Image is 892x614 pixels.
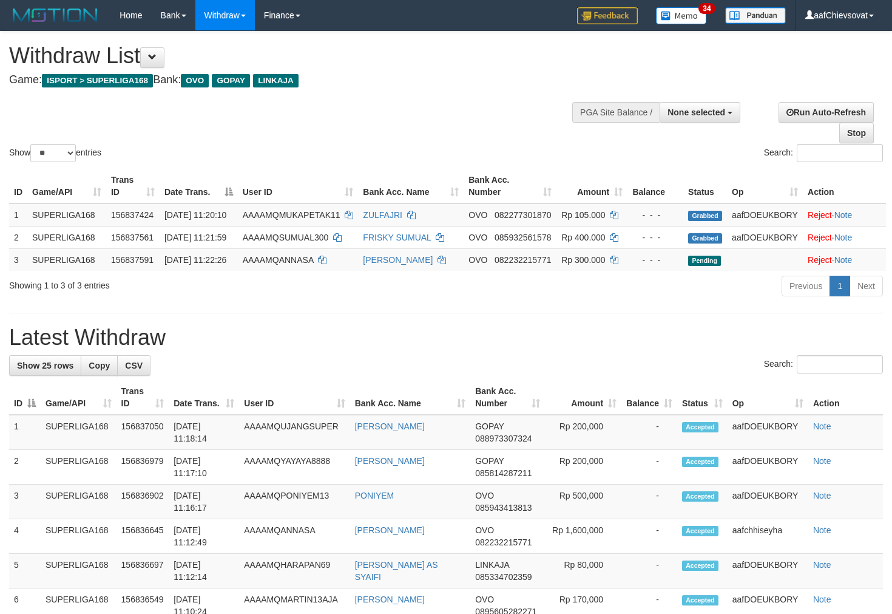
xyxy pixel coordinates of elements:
[9,248,27,271] td: 3
[495,255,551,265] span: Copy 082232215771 to clipboard
[475,434,532,443] span: Copy 088973307324 to clipboard
[682,457,718,467] span: Accepted
[577,7,638,24] img: Feedback.jpg
[212,74,250,87] span: GOPAY
[181,74,209,87] span: OVO
[764,355,883,374] label: Search:
[727,169,803,203] th: Op: activate to sort column ascending
[813,421,831,431] a: Note
[89,361,110,370] span: Copy
[688,256,721,266] span: Pending
[475,560,509,570] span: LINKAJA
[728,519,808,554] td: aafchhiseyha
[621,485,677,519] td: -
[106,169,160,203] th: Trans ID: activate to sort column ascending
[561,233,605,242] span: Rp 400.000
[9,203,27,227] td: 1
[117,554,169,588] td: 156836697
[682,422,718,432] span: Accepted
[9,226,27,248] td: 2
[358,169,464,203] th: Bank Acc. Name: activate to sort column ascending
[475,456,504,466] span: GOPAY
[9,519,41,554] td: 4
[808,233,832,242] a: Reject
[9,485,41,519] td: 3
[239,415,350,450] td: AAAAMQUJANGSUPER
[728,485,808,519] td: aafDOEUKBORY
[27,226,106,248] td: SUPERLIGA168
[834,233,853,242] a: Note
[727,203,803,227] td: aafDOEUKBORY
[42,74,153,87] span: ISPORT > SUPERLIGA168
[660,102,740,123] button: None selected
[698,3,715,14] span: 34
[779,102,874,123] a: Run Auto-Refresh
[475,572,532,582] span: Copy 085334702359 to clipboard
[682,561,718,571] span: Accepted
[9,169,27,203] th: ID
[111,210,154,220] span: 156837424
[621,519,677,554] td: -
[803,169,886,203] th: Action
[350,380,470,415] th: Bank Acc. Name: activate to sort column ascending
[9,74,583,86] h4: Game: Bank:
[169,485,239,519] td: [DATE] 11:16:17
[621,450,677,485] td: -
[243,255,314,265] span: AAAAMQANNASA
[621,554,677,588] td: -
[363,233,431,242] a: FRISKY SUMUAL
[117,355,150,376] a: CSV
[9,415,41,450] td: 1
[9,144,101,162] label: Show entries
[169,554,239,588] td: [DATE] 11:12:14
[239,554,350,588] td: AAAAMQHARAPAN69
[834,255,853,265] a: Note
[850,276,883,296] a: Next
[621,380,677,415] th: Balance: activate to sort column ascending
[667,107,725,117] span: None selected
[239,380,350,415] th: User ID: activate to sort column ascending
[545,380,621,415] th: Amount: activate to sort column ascending
[683,169,727,203] th: Status
[813,595,831,604] a: Note
[632,209,678,221] div: - - -
[556,169,627,203] th: Amount: activate to sort column ascending
[9,44,583,68] h1: Withdraw List
[475,491,494,500] span: OVO
[728,554,808,588] td: aafDOEUKBORY
[117,450,169,485] td: 156836979
[239,519,350,554] td: AAAAMQANNASA
[728,380,808,415] th: Op: activate to sort column ascending
[9,380,41,415] th: ID: activate to sort column descending
[9,355,81,376] a: Show 25 rows
[164,255,226,265] span: [DATE] 11:22:26
[468,255,487,265] span: OVO
[829,276,850,296] a: 1
[9,554,41,588] td: 5
[30,144,76,162] select: Showentries
[243,210,340,220] span: AAAAMQMUKAPETAK11
[111,233,154,242] span: 156837561
[355,456,425,466] a: [PERSON_NAME]
[545,519,621,554] td: Rp 1,600,000
[839,123,874,143] a: Stop
[363,210,402,220] a: ZULFAJRI
[117,380,169,415] th: Trans ID: activate to sort column ascending
[728,415,808,450] td: aafDOEUKBORY
[475,537,532,547] span: Copy 082232215771 to clipboard
[243,233,329,242] span: AAAAMQSUMUAL300
[727,226,803,248] td: aafDOEUKBORY
[117,415,169,450] td: 156837050
[41,485,117,519] td: SUPERLIGA168
[41,415,117,450] td: SUPERLIGA168
[169,380,239,415] th: Date Trans.: activate to sort column ascending
[808,255,832,265] a: Reject
[561,255,605,265] span: Rp 300.000
[164,233,226,242] span: [DATE] 11:21:59
[495,233,551,242] span: Copy 085932561578 to clipboard
[688,211,722,221] span: Grabbed
[677,380,728,415] th: Status: activate to sort column ascending
[468,233,487,242] span: OVO
[656,7,707,24] img: Button%20Memo.svg
[125,361,143,370] span: CSV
